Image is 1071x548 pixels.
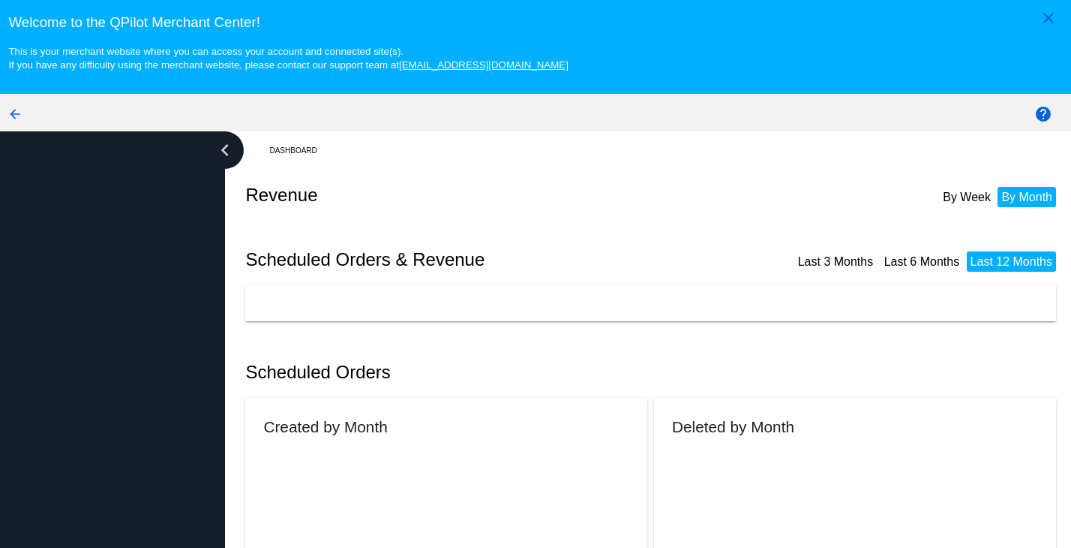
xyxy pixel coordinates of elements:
h2: Revenue [245,185,654,206]
mat-icon: help [1034,105,1052,123]
mat-icon: close [1039,9,1057,27]
h2: Scheduled Orders & Revenue [245,249,654,270]
h2: Created by Month [263,418,387,435]
a: Last 12 Months [970,255,1052,268]
small: This is your merchant website where you can access your account and connected site(s). If you hav... [8,46,568,71]
a: Last 6 Months [884,255,960,268]
h2: Scheduled Orders [245,362,654,383]
a: [EMAIL_ADDRESS][DOMAIN_NAME] [399,59,568,71]
i: chevron_left [213,138,237,162]
a: Last 3 Months [798,255,874,268]
h2: Deleted by Month [672,418,794,435]
h3: Welcome to the QPilot Merchant Center! [8,14,1062,31]
li: By Month [997,187,1056,207]
a: Dashboard [269,139,330,162]
li: By Week [939,187,994,207]
mat-icon: arrow_back [6,105,24,123]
